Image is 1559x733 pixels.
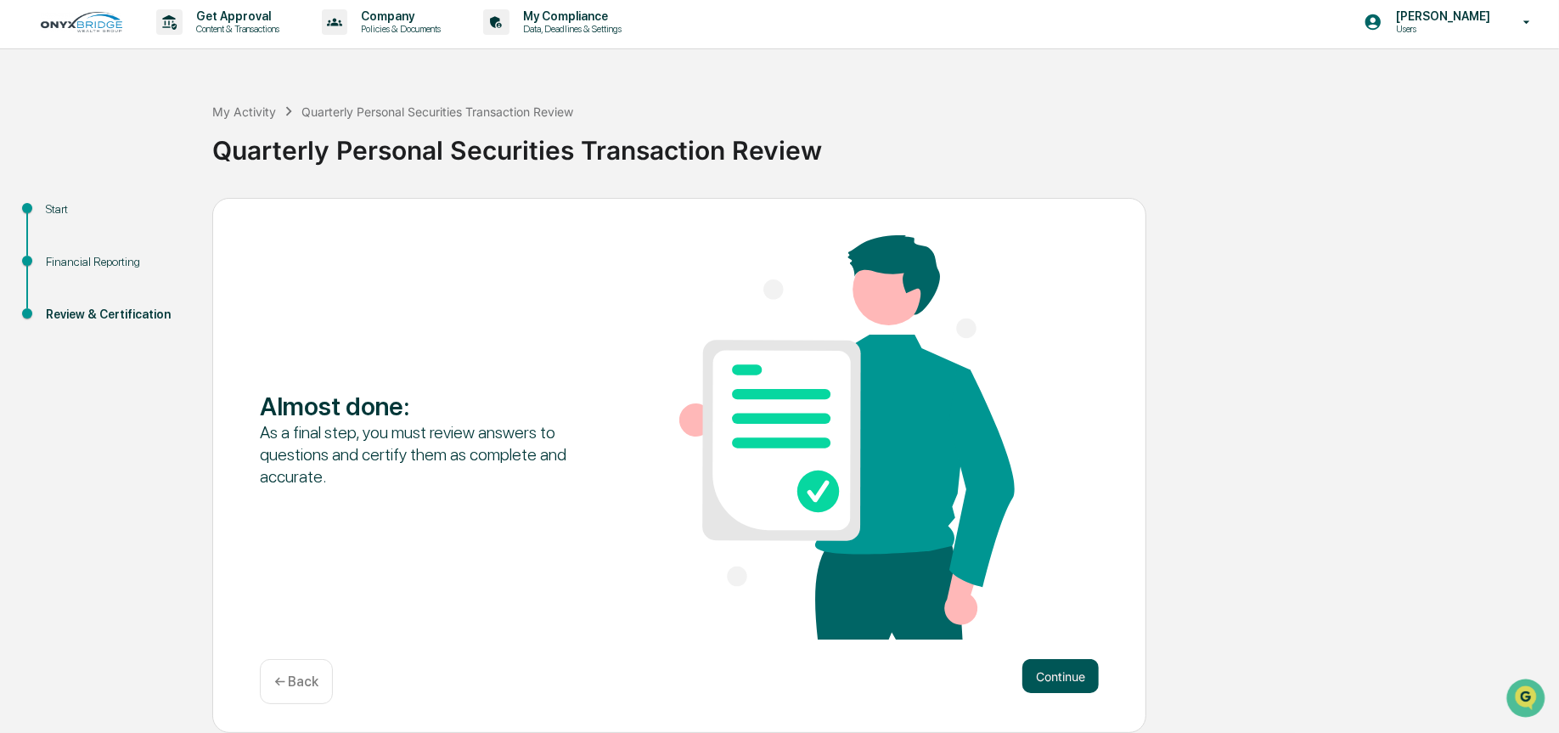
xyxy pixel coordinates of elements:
img: 1746055101610-c473b297-6a78-478c-a979-82029cc54cd1 [17,130,48,161]
p: How can we help? [17,36,309,63]
div: 🔎 [17,248,31,262]
div: 🖐️ [17,216,31,229]
div: Start new chat [58,130,279,147]
div: Quarterly Personal Securities Transaction Review [212,121,1551,166]
a: 🖐️Preclearance [10,207,116,238]
p: [PERSON_NAME] [1382,9,1499,23]
div: Quarterly Personal Securities Transaction Review [301,104,573,119]
div: My Activity [212,104,276,119]
p: ← Back [274,674,318,690]
img: logo [41,12,122,32]
span: Data Lookup [34,246,107,263]
span: Preclearance [34,214,110,231]
p: Users [1382,23,1499,35]
p: Content & Transactions [183,23,288,35]
span: Pylon [169,288,205,301]
p: Company [347,9,449,23]
p: Policies & Documents [347,23,449,35]
p: Get Approval [183,9,288,23]
p: Data, Deadlines & Settings [509,23,630,35]
p: My Compliance [509,9,630,23]
div: Almost done : [260,391,595,421]
button: Continue [1022,659,1099,693]
div: Start [46,200,185,218]
div: As a final step, you must review answers to questions and certify them as complete and accurate. [260,421,595,488]
div: Financial Reporting [46,253,185,271]
div: We're available if you need us! [58,147,215,161]
div: Review & Certification [46,306,185,324]
img: Almost done [679,235,1015,640]
a: 🗄️Attestations [116,207,217,238]
iframe: Open customer support [1505,677,1551,723]
div: 🗄️ [123,216,137,229]
a: 🔎Data Lookup [10,240,114,270]
button: Start new chat [289,135,309,155]
a: Powered byPylon [120,287,205,301]
span: Attestations [140,214,211,231]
